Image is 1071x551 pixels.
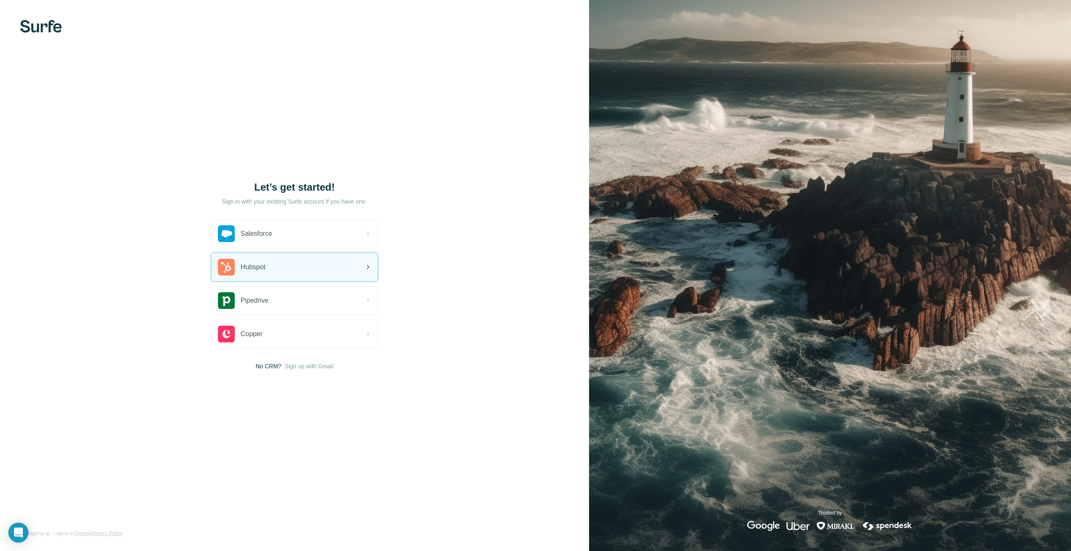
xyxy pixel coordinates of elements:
img: hubspot's logo [218,259,235,275]
img: copper's logo [218,326,235,342]
img: Surfe's logo [20,20,62,33]
h1: Let’s get started! [211,181,378,194]
button: Sign up with Gmail [284,362,333,370]
img: spendesk's logo [861,521,913,531]
span: Hubspot [241,262,266,272]
img: salesforce's logo [218,225,235,242]
p: Sign in with your existing Surfe account if you have one. [222,197,367,206]
img: mirakl's logo [816,521,855,531]
span: Pipedrive [241,296,269,306]
a: Terms [74,531,88,536]
span: Salesforce [241,229,272,239]
span: No CRM? [256,362,281,370]
img: pipedrive's logo [218,292,235,309]
img: uber's logo [787,521,810,531]
div: Open Intercom Messenger [8,523,28,543]
a: Privacy Policy [91,531,123,536]
img: google's logo [747,521,780,531]
span: Copper [241,329,262,339]
p: Trusted by [818,509,842,517]
span: By signing up, I agree to & [20,530,123,537]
